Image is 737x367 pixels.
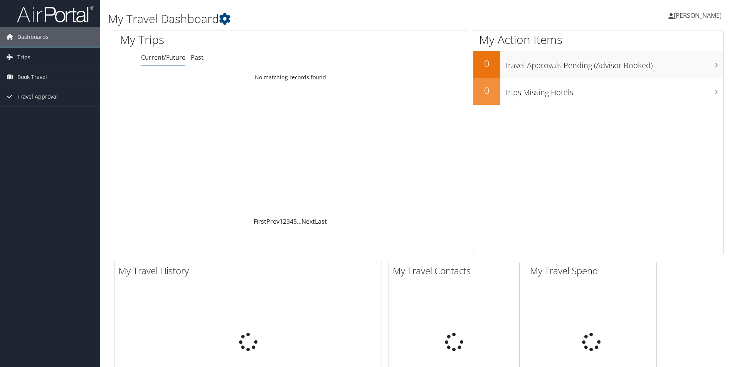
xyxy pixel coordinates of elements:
[297,217,301,226] span: …
[254,217,266,226] a: First
[473,51,723,78] a: 0Travel Approvals Pending (Advisor Booked)
[504,56,723,71] h3: Travel Approvals Pending (Advisor Booked)
[473,57,500,70] h2: 0
[118,264,382,277] h2: My Travel History
[286,217,290,226] a: 3
[473,78,723,105] a: 0Trips Missing Hotels
[17,27,49,47] span: Dashboards
[120,32,314,48] h1: My Trips
[530,264,656,277] h2: My Travel Spend
[191,53,204,62] a: Past
[393,264,519,277] h2: My Travel Contacts
[473,84,500,97] h2: 0
[293,217,297,226] a: 5
[674,11,722,20] span: [PERSON_NAME]
[290,217,293,226] a: 4
[315,217,327,226] a: Last
[17,67,47,87] span: Book Travel
[473,32,723,48] h1: My Action Items
[108,11,522,27] h1: My Travel Dashboard
[668,4,729,27] a: [PERSON_NAME]
[141,53,185,62] a: Current/Future
[17,87,58,106] span: Travel Approval
[17,5,94,23] img: airportal-logo.png
[504,83,723,98] h3: Trips Missing Hotels
[283,217,286,226] a: 2
[279,217,283,226] a: 1
[266,217,279,226] a: Prev
[301,217,315,226] a: Next
[17,48,30,67] span: Trips
[114,70,467,84] td: No matching records found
